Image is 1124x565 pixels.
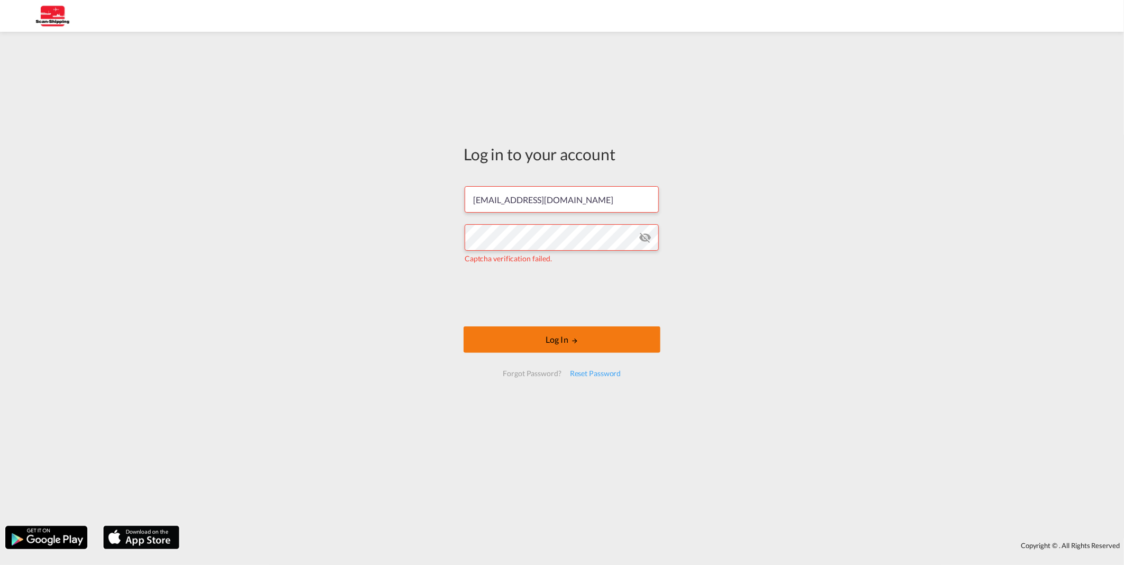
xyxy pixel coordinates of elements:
[566,364,626,383] div: Reset Password
[482,275,642,316] iframe: reCAPTCHA
[4,525,88,550] img: google.png
[16,4,87,28] img: 123b615026f311ee80dabbd30bc9e10f.jpg
[185,536,1124,554] div: Copyright © . All Rights Reserved
[464,326,660,353] button: LOGIN
[464,143,660,165] div: Log in to your account
[102,525,180,550] img: apple.png
[465,254,552,263] span: Captcha verification failed.
[465,186,659,213] input: Enter email/phone number
[639,231,651,244] md-icon: icon-eye-off
[498,364,565,383] div: Forgot Password?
